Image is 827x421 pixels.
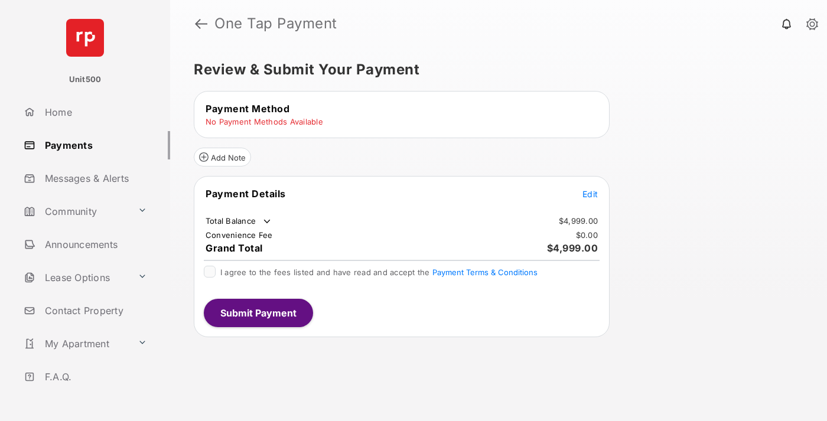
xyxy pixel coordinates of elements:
[582,189,598,199] span: Edit
[575,230,598,240] td: $0.00
[558,216,598,226] td: $4,999.00
[220,267,538,277] span: I agree to the fees listed and have read and accept the
[19,197,133,226] a: Community
[547,242,598,254] span: $4,999.00
[214,17,337,31] strong: One Tap Payment
[19,164,170,192] a: Messages & Alerts
[19,296,170,325] a: Contact Property
[432,267,538,277] button: I agree to the fees listed and have read and accept the
[69,74,102,86] p: Unit500
[19,263,133,292] a: Lease Options
[206,188,286,200] span: Payment Details
[205,230,274,240] td: Convenience Fee
[19,230,170,259] a: Announcements
[204,299,313,327] button: Submit Payment
[205,116,324,127] td: No Payment Methods Available
[206,242,263,254] span: Grand Total
[19,131,170,159] a: Payments
[19,329,133,358] a: My Apartment
[206,103,289,115] span: Payment Method
[194,63,794,77] h5: Review & Submit Your Payment
[582,188,598,200] button: Edit
[194,148,251,167] button: Add Note
[19,98,170,126] a: Home
[205,216,273,227] td: Total Balance
[19,363,170,391] a: F.A.Q.
[66,19,104,57] img: svg+xml;base64,PHN2ZyB4bWxucz0iaHR0cDovL3d3dy53My5vcmcvMjAwMC9zdmciIHdpZHRoPSI2NCIgaGVpZ2h0PSI2NC...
